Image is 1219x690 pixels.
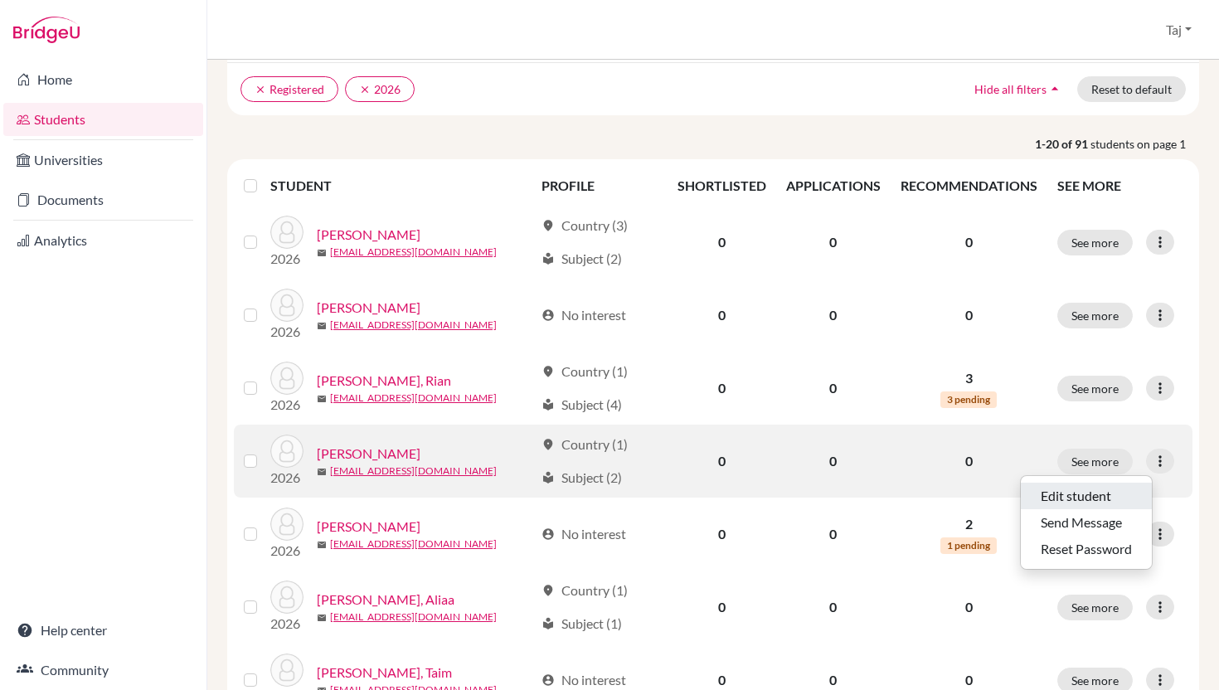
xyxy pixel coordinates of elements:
td: 0 [776,498,891,571]
td: 0 [668,206,776,279]
span: local_library [542,398,555,411]
button: Reset Password [1021,536,1152,562]
span: mail [317,467,327,477]
div: Country (1) [542,581,628,600]
img: Abou Ahmad, Rayan [270,289,304,322]
button: clearRegistered [240,76,338,102]
span: local_library [542,617,555,630]
a: [PERSON_NAME], Aliaa [317,590,454,610]
td: 0 [668,352,776,425]
div: No interest [542,305,626,325]
th: SEE MORE [1047,166,1192,206]
td: 0 [668,279,776,352]
p: 2026 [270,614,304,634]
div: Country (1) [542,435,628,454]
span: mail [317,248,327,258]
td: 0 [776,352,891,425]
img: Al Ahmad, Taim [270,654,304,687]
span: location_on [542,365,555,378]
th: STUDENT [270,166,532,206]
a: [EMAIL_ADDRESS][DOMAIN_NAME] [330,537,497,552]
a: [PERSON_NAME] [317,298,420,318]
a: [EMAIL_ADDRESS][DOMAIN_NAME] [330,245,497,260]
a: [PERSON_NAME], Taim [317,663,452,683]
img: Ahmed Mahmoud, Aliaa [270,581,304,614]
p: 2026 [270,541,304,561]
a: [EMAIL_ADDRESS][DOMAIN_NAME] [330,610,497,624]
span: account_circle [542,309,555,322]
th: SHORTLISTED [668,166,776,206]
a: Help center [3,614,203,647]
td: 0 [776,206,891,279]
th: PROFILE [532,166,668,206]
td: 0 [668,425,776,498]
i: clear [255,84,266,95]
span: location_on [542,219,555,232]
button: Edit student [1021,483,1152,509]
p: 0 [901,305,1037,325]
img: Abou Chackra, Rian [270,362,304,395]
a: [PERSON_NAME] [317,517,420,537]
button: Taj [1158,14,1199,46]
button: See more [1057,449,1133,474]
p: 0 [901,232,1037,252]
p: 0 [901,670,1037,690]
a: Documents [3,183,203,216]
img: Abdelhafez, Eyad [270,216,304,249]
span: mail [317,394,327,404]
a: [PERSON_NAME], Rian [317,371,451,391]
div: No interest [542,524,626,544]
span: location_on [542,584,555,597]
span: local_library [542,252,555,265]
span: students on page 1 [1090,135,1199,153]
span: local_library [542,471,555,484]
p: 2026 [270,249,304,269]
div: Subject (1) [542,614,622,634]
span: account_circle [542,673,555,687]
button: clear2026 [345,76,415,102]
a: [PERSON_NAME] [317,225,420,245]
button: See more [1057,595,1133,620]
button: See more [1057,376,1133,401]
td: 0 [668,571,776,644]
td: 0 [776,571,891,644]
button: See more [1057,230,1133,255]
a: [PERSON_NAME] [317,444,420,464]
button: Hide all filtersarrow_drop_up [960,76,1077,102]
a: Students [3,103,203,136]
td: 0 [776,425,891,498]
span: 3 pending [940,391,997,408]
p: 2026 [270,395,304,415]
a: Universities [3,143,203,177]
span: 1 pending [940,537,997,554]
a: Home [3,63,203,96]
img: Abuelkhair, Jana [270,435,304,468]
p: 3 [901,368,1037,388]
img: Bridge-U [13,17,80,43]
th: RECOMMENDATIONS [891,166,1047,206]
a: [EMAIL_ADDRESS][DOMAIN_NAME] [330,464,497,479]
p: 2026 [270,322,304,342]
span: Hide all filters [974,82,1047,96]
a: Community [3,654,203,687]
button: Send Message [1021,509,1152,536]
strong: 1-20 of 91 [1035,135,1090,153]
p: 2026 [270,468,304,488]
button: See more [1057,303,1133,328]
div: No interest [542,670,626,690]
p: 0 [901,451,1037,471]
p: 0 [901,597,1037,617]
i: clear [359,84,371,95]
span: location_on [542,438,555,451]
span: mail [317,613,327,623]
span: mail [317,540,327,550]
a: Analytics [3,224,203,257]
td: 0 [776,279,891,352]
div: Country (1) [542,362,628,381]
a: [EMAIL_ADDRESS][DOMAIN_NAME] [330,391,497,406]
button: Reset to default [1077,76,1186,102]
div: Subject (4) [542,395,622,415]
i: arrow_drop_up [1047,80,1063,97]
td: 0 [668,498,776,571]
span: mail [317,321,327,331]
